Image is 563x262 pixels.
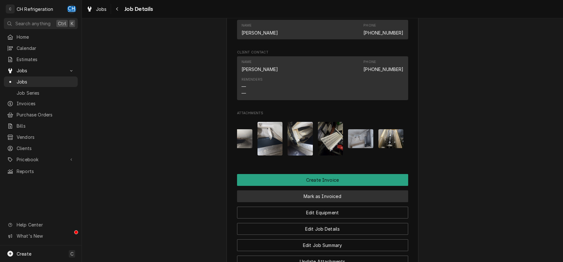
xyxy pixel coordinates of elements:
[4,18,78,29] button: Search anythingCtrlK
[242,77,263,82] div: Reminders
[15,20,51,27] span: Search anything
[17,100,75,107] span: Invoices
[237,20,408,42] div: Job Contact List
[6,4,15,13] div: C
[288,122,313,155] img: QIIvH6eQ2qkOPw9vfXzS
[67,4,76,13] div: Chris Hiraga's Avatar
[4,166,78,177] a: Reports
[70,250,74,257] span: C
[242,90,246,97] div: —
[237,174,408,186] button: Create Invoice
[237,207,408,218] button: Edit Equipment
[237,50,408,55] span: Client Contact
[17,221,74,228] span: Help Center
[237,13,408,42] div: Job Contact
[4,109,78,120] a: Purchase Orders
[318,122,343,155] img: qaxJwBqRqia2YOoWmtZf
[363,23,403,36] div: Phone
[237,174,408,186] div: Button Group Row
[242,29,278,36] div: [PERSON_NAME]
[4,231,78,241] a: Go to What's New
[237,239,408,251] button: Edit Job Summary
[237,50,408,103] div: Client Contact
[237,190,408,202] button: Mark as Invoiced
[4,132,78,142] a: Vendors
[17,251,31,257] span: Create
[242,60,278,72] div: Name
[17,78,75,85] span: Jobs
[237,56,408,100] div: Contact
[363,30,403,36] a: [PHONE_NUMBER]
[17,111,75,118] span: Purchase Orders
[17,156,65,163] span: Pricebook
[237,117,408,161] span: Attachments
[96,6,107,12] span: Jobs
[17,6,53,12] div: CH Refrigeration
[363,60,403,72] div: Phone
[17,123,75,129] span: Bills
[112,4,123,14] button: Navigate back
[237,218,408,235] div: Button Group Row
[242,60,252,65] div: Name
[58,20,66,27] span: Ctrl
[242,23,278,36] div: Name
[4,43,78,53] a: Calendar
[4,76,78,87] a: Jobs
[378,129,404,148] img: ckT9fAKoT0aQ0FlcutDC
[242,23,252,28] div: Name
[242,77,263,97] div: Reminders
[237,111,408,116] span: Attachments
[17,233,74,239] span: What's New
[363,60,376,65] div: Phone
[348,129,373,148] img: 1bbaeYqQ3iIAojaO9X2A
[4,219,78,230] a: Go to Help Center
[237,186,408,202] div: Button Group Row
[227,129,252,148] img: vrLCoARzOdbIIMGNljLw
[4,143,78,154] a: Clients
[237,202,408,218] div: Button Group Row
[237,111,408,161] div: Attachments
[84,4,109,14] a: Jobs
[237,56,408,103] div: Client Contact List
[71,20,74,27] span: K
[4,32,78,42] a: Home
[363,23,376,28] div: Phone
[17,145,75,152] span: Clients
[17,90,75,96] span: Job Series
[4,65,78,76] a: Go to Jobs
[363,67,403,72] a: [PHONE_NUMBER]
[258,122,283,155] img: g5l8ISFYR5xojl1KsVkK
[17,67,65,74] span: Jobs
[123,5,153,13] span: Job Details
[4,121,78,131] a: Bills
[4,88,78,98] a: Job Series
[242,83,246,90] div: —
[6,4,15,13] div: CH Refrigeration's Avatar
[4,154,78,165] a: Go to Pricebook
[237,223,408,235] button: Edit Job Details
[237,235,408,251] div: Button Group Row
[17,56,75,63] span: Estimates
[17,45,75,52] span: Calendar
[237,20,408,39] div: Contact
[4,54,78,65] a: Estimates
[242,66,278,73] div: [PERSON_NAME]
[17,168,75,175] span: Reports
[67,4,76,13] div: CH
[4,98,78,109] a: Invoices
[17,34,75,40] span: Home
[17,134,75,140] span: Vendors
